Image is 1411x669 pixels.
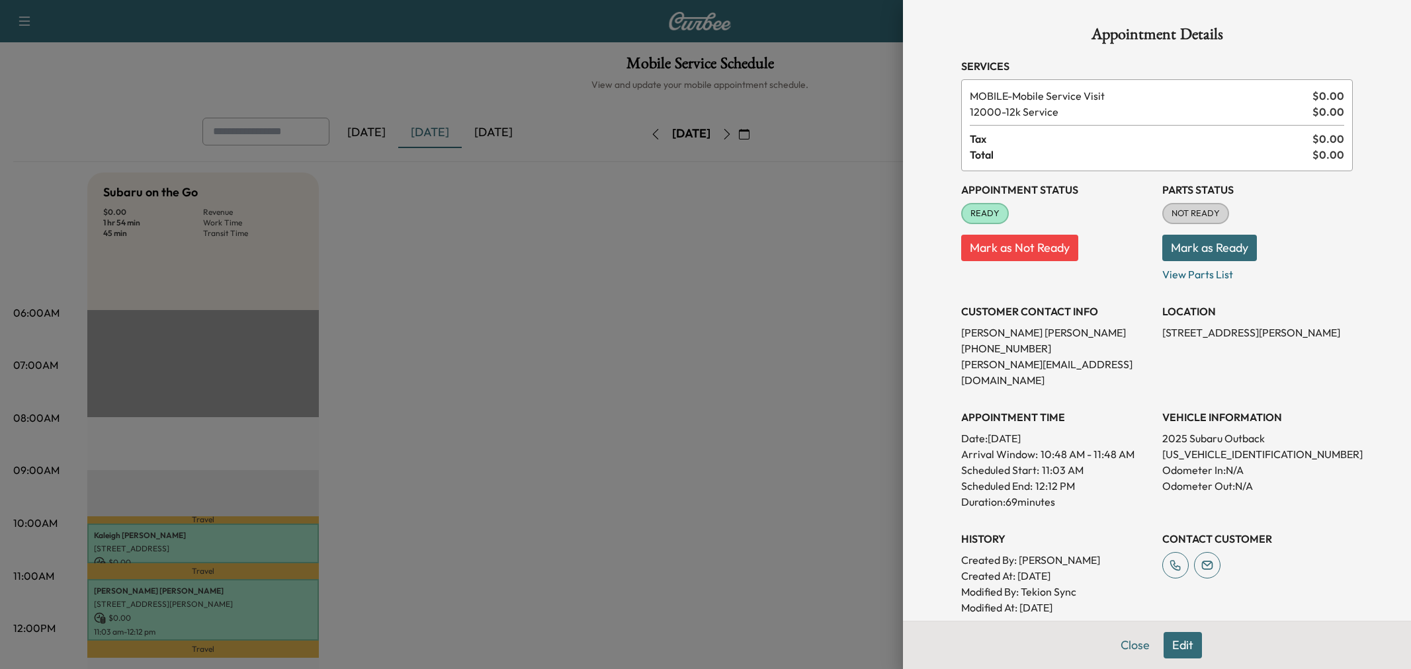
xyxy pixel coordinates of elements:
[961,235,1078,261] button: Mark as Not Ready
[961,568,1152,584] p: Created At : [DATE]
[962,207,1007,220] span: READY
[961,356,1152,388] p: [PERSON_NAME][EMAIL_ADDRESS][DOMAIN_NAME]
[1312,88,1344,104] span: $ 0.00
[1162,462,1353,478] p: Odometer In: N/A
[961,303,1152,319] h3: CUSTOMER CONTACT INFO
[961,340,1152,356] p: [PHONE_NUMBER]
[961,531,1152,547] h3: History
[1162,430,1353,446] p: 2025 Subaru Outback
[961,409,1152,425] h3: APPOINTMENT TIME
[961,600,1152,615] p: Modified At : [DATE]
[961,478,1033,494] p: Scheduled End:
[961,58,1353,74] h3: Services
[970,104,1307,120] span: 12k Service
[961,462,1039,478] p: Scheduled Start:
[961,552,1152,568] p: Created By : [PERSON_NAME]
[961,182,1152,198] h3: Appointment Status
[1162,531,1353,547] h3: CONTACT CUSTOMER
[1312,147,1344,163] span: $ 0.00
[1162,325,1353,340] p: [STREET_ADDRESS][PERSON_NAME]
[1164,207,1228,220] span: NOT READY
[1035,478,1075,494] p: 12:12 PM
[1041,446,1134,462] span: 10:48 AM - 11:48 AM
[1162,446,1353,462] p: [US_VEHICLE_IDENTIFICATION_NUMBER]
[1042,462,1084,478] p: 11:03 AM
[970,147,1312,163] span: Total
[1162,261,1353,282] p: View Parts List
[1162,303,1353,319] h3: LOCATION
[961,26,1353,48] h1: Appointment Details
[961,446,1152,462] p: Arrival Window:
[961,584,1152,600] p: Modified By : Tekion Sync
[1312,104,1344,120] span: $ 0.00
[1162,235,1257,261] button: Mark as Ready
[970,88,1307,104] span: Mobile Service Visit
[1162,478,1353,494] p: Odometer Out: N/A
[1112,632,1158,658] button: Close
[970,131,1312,147] span: Tax
[1162,182,1353,198] h3: Parts Status
[1164,632,1202,658] button: Edit
[961,430,1152,446] p: Date: [DATE]
[1162,409,1353,425] h3: VEHICLE INFORMATION
[961,494,1152,510] p: Duration: 69 minutes
[961,325,1152,340] p: [PERSON_NAME] [PERSON_NAME]
[1312,131,1344,147] span: $ 0.00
